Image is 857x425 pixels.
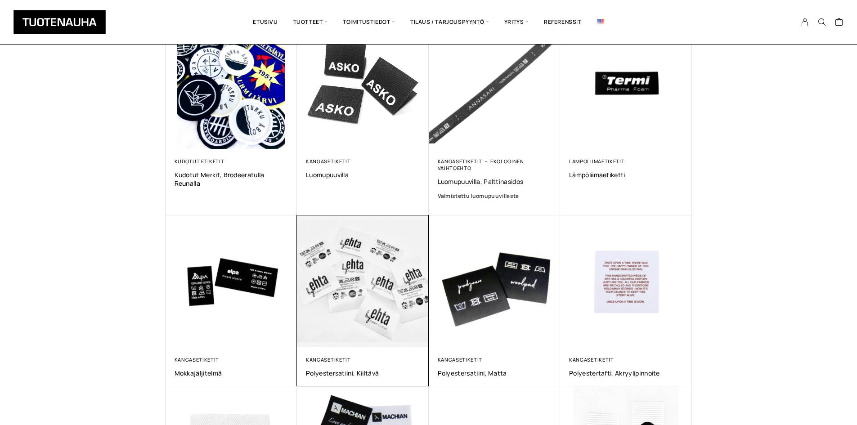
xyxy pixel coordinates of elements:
[569,158,624,165] a: Lämpöliimaetiketit
[245,7,285,37] a: Etusivu
[175,170,288,188] a: Kudotut merkit, brodeeratulla reunalla
[438,192,519,200] span: Valmistettu luomupuuvillasta
[175,158,224,165] a: Kudotut etiketit
[536,7,589,37] a: Referenssit
[438,158,524,171] a: Ekologinen vaihtoehto
[175,356,220,363] a: Kangasetiketit
[306,170,420,179] a: Luomupuuvilla
[175,369,288,377] a: Mokkajäljitelmä
[335,7,403,37] span: Toimitustiedot
[569,170,683,179] a: Lämpöliimaetiketti
[438,356,483,363] a: Kangasetiketit
[306,369,420,377] a: Polyestersatiini, kiiltävä
[438,177,552,186] a: Luomupuuvilla, palttinasidos
[438,192,552,201] a: Valmistettu luomupuuvillasta
[306,158,351,165] a: Kangasetiketit
[306,356,351,363] a: Kangasetiketit
[569,356,614,363] a: Kangasetiketit
[597,19,604,24] img: English
[497,7,536,37] span: Yritys
[813,18,830,26] button: Search
[438,369,552,377] a: Polyestersatiini, matta
[403,7,497,37] span: Tilaus / Tarjouspyyntö
[796,18,814,26] a: My Account
[13,10,106,34] img: Tuotenauha Oy
[835,18,844,28] a: Cart
[286,7,335,37] span: Tuotteet
[438,158,483,165] a: Kangasetiketit
[569,369,683,377] a: Polyestertafti, akryylipinnoite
